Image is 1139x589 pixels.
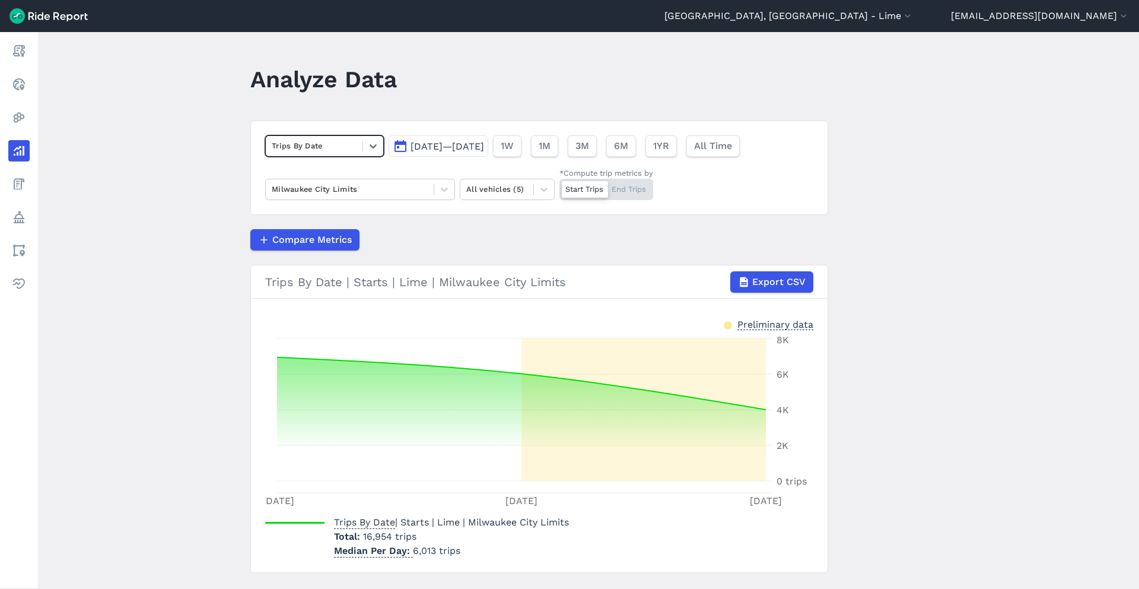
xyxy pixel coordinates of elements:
[575,139,589,153] span: 3M
[8,40,30,62] a: Report
[363,531,416,542] span: 16,954 trips
[750,495,782,506] tspan: [DATE]
[334,513,395,529] span: Trips By Date
[777,369,789,380] tspan: 6K
[694,139,732,153] span: All Time
[272,233,352,247] span: Compare Metrics
[777,440,788,451] tspan: 2K
[737,318,813,330] div: Preliminary data
[501,139,514,153] span: 1W
[334,544,569,558] p: 6,013 trips
[539,139,551,153] span: 1M
[606,135,636,157] button: 6M
[653,139,669,153] span: 1YR
[8,107,30,128] a: Heatmaps
[334,541,413,558] span: Median Per Day
[8,74,30,95] a: Realtime
[8,173,30,195] a: Fees
[8,273,30,294] a: Health
[951,9,1130,23] button: [EMAIL_ADDRESS][DOMAIN_NAME]
[645,135,677,157] button: 1YR
[752,275,806,289] span: Export CSV
[411,141,484,152] span: [DATE]—[DATE]
[250,63,397,96] h1: Analyze Data
[8,207,30,228] a: Policy
[505,495,537,506] tspan: [DATE]
[777,404,789,416] tspan: 4K
[493,135,521,157] button: 1W
[250,229,359,251] button: Compare Metrics
[614,139,628,153] span: 6M
[389,135,488,157] button: [DATE]—[DATE]
[9,8,88,24] img: Ride Report
[777,334,789,346] tspan: 8K
[568,135,597,157] button: 3M
[730,271,813,293] button: Export CSV
[334,531,363,542] span: Total
[559,167,653,179] div: *Compute trip metrics by
[686,135,740,157] button: All Time
[531,135,558,157] button: 1M
[265,271,813,293] div: Trips By Date | Starts | Lime | Milwaukee City Limits
[664,9,914,23] button: [GEOGRAPHIC_DATA], [GEOGRAPHIC_DATA] - Lime
[8,140,30,161] a: Analyze
[262,495,294,506] tspan: [DATE]
[8,240,30,261] a: Areas
[334,517,569,528] span: | Starts | Lime | Milwaukee City Limits
[777,476,807,487] tspan: 0 trips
